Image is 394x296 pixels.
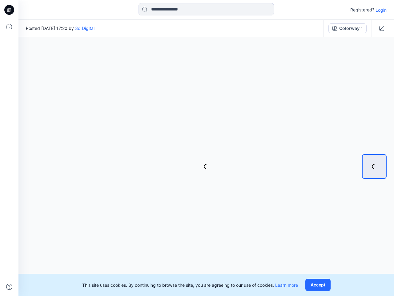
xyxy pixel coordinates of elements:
button: Accept [305,279,331,291]
a: Learn more [275,282,298,288]
a: 3d Digital [75,26,94,31]
div: Colorway 1 [339,25,363,32]
p: Registered? [350,6,374,14]
span: Posted [DATE] 17:20 by [26,25,94,31]
p: Login [376,7,387,13]
button: Colorway 1 [328,23,367,33]
p: This site uses cookies. By continuing to browse the site, you are agreeing to our use of cookies. [82,282,298,288]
